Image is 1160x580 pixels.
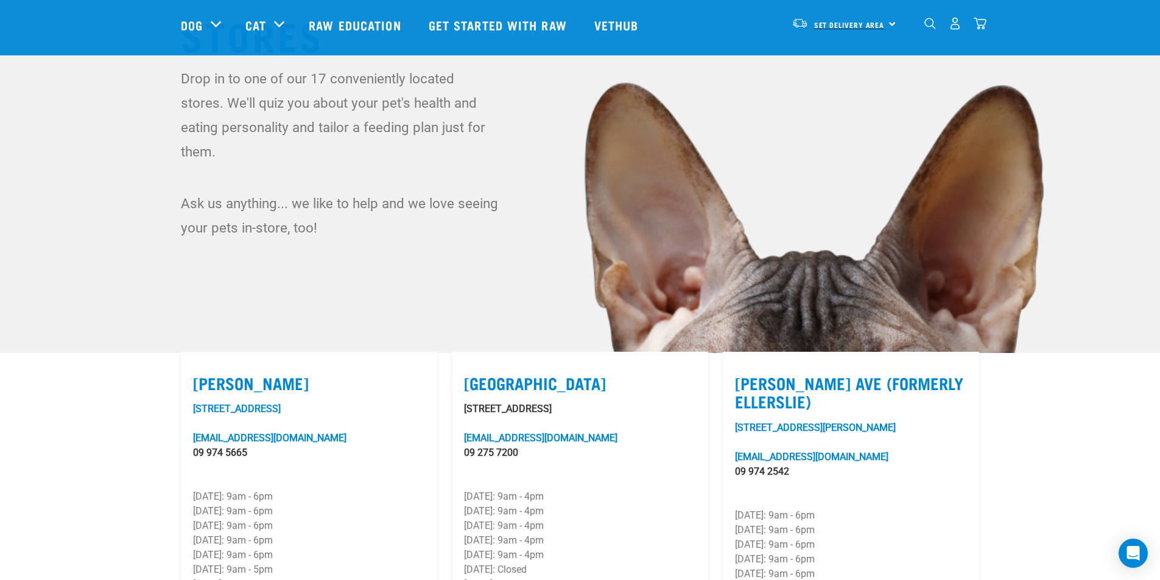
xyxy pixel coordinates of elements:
p: [DATE]: 9am - 4pm [464,519,696,533]
a: [STREET_ADDRESS] [193,403,281,414]
p: [DATE]: 9am - 4pm [464,533,696,548]
p: [DATE]: 9am - 6pm [735,523,967,537]
a: Cat [245,16,266,34]
a: Vethub [582,1,654,49]
img: home-icon-1@2x.png [924,18,936,29]
p: [DATE]: 9am - 4pm [464,504,696,519]
img: van-moving.png [792,18,808,29]
p: [DATE]: 9am - 4pm [464,489,696,504]
p: [DATE]: 9am - 6pm [735,552,967,567]
span: Set Delivery Area [814,23,885,27]
p: [DATE]: 9am - 6pm [193,489,425,504]
a: Raw Education [297,1,416,49]
p: [DATE]: 9am - 5pm [193,562,425,577]
p: Ask us anything... we like to help and we love seeing your pets in-store, too! [181,191,501,240]
p: [STREET_ADDRESS] [464,402,696,416]
a: [EMAIL_ADDRESS][DOMAIN_NAME] [193,432,346,444]
img: home-icon@2x.png [974,17,986,30]
p: Drop in to one of our 17 conveniently located stores. We'll quiz you about your pet's health and ... [181,66,501,164]
a: Get started with Raw [417,1,582,49]
p: [DATE]: 9am - 6pm [193,533,425,548]
a: [STREET_ADDRESS][PERSON_NAME] [735,422,896,433]
label: [PERSON_NAME] [193,374,425,393]
p: [DATE]: 9am - 6pm [193,519,425,533]
a: 09 275 7200 [464,447,518,458]
a: [EMAIL_ADDRESS][DOMAIN_NAME] [464,432,617,444]
p: [DATE]: 9am - 6pm [735,537,967,552]
img: user.png [949,17,961,30]
p: [DATE]: Closed [464,562,696,577]
p: [DATE]: 9am - 4pm [464,548,696,562]
a: [EMAIL_ADDRESS][DOMAIN_NAME] [735,451,888,463]
label: [GEOGRAPHIC_DATA] [464,374,696,393]
p: [DATE]: 9am - 6pm [735,508,967,523]
div: Open Intercom Messenger [1119,539,1148,568]
label: [PERSON_NAME] Ave (Formerly Ellerslie) [735,374,967,411]
p: [DATE]: 9am - 6pm [193,504,425,519]
p: [DATE]: 9am - 6pm [193,548,425,562]
a: 09 974 5665 [193,447,247,458]
a: 09 974 2542 [735,466,789,477]
a: Dog [181,16,203,34]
